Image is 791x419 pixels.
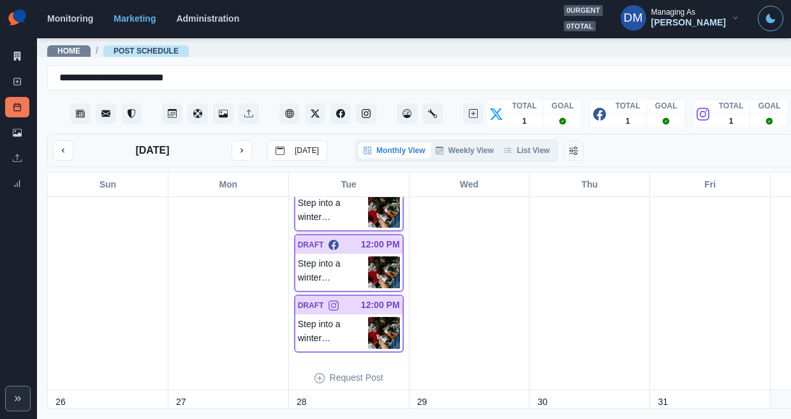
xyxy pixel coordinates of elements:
[57,47,80,55] a: Home
[522,115,527,127] p: 1
[176,13,239,24] a: Administration
[368,196,400,228] img: zrviihzzdabqby9boabe
[47,13,93,24] a: Monitoring
[610,5,750,31] button: Managing As[PERSON_NAME]
[417,395,427,409] p: 29
[5,173,29,194] a: Review Summary
[114,47,179,55] a: Post Schedule
[650,173,771,196] div: Fri
[538,395,548,409] p: 30
[295,146,319,155] p: [DATE]
[239,103,259,124] button: Uploads
[463,103,484,124] button: Create New Post
[361,238,400,251] p: 12:00 PM
[188,103,208,124] button: Content Pool
[651,8,695,17] div: Managing As
[162,103,182,124] button: Post Schedule
[616,100,640,112] p: TOTAL
[5,148,29,168] a: Uploads
[53,140,73,161] button: previous month
[758,6,783,31] button: Toggle Mode
[719,100,744,112] p: TOTAL
[298,300,324,311] p: DRAFT
[658,395,668,409] p: 31
[552,100,574,112] p: GOAL
[5,71,29,92] a: New Post
[499,143,555,158] button: List View
[168,173,289,196] div: Mon
[397,103,417,124] button: Dashboard
[48,173,168,196] div: Sun
[422,103,443,124] button: Administration
[5,386,31,411] button: Expand
[297,395,307,409] p: 28
[758,100,781,112] p: GOAL
[279,103,300,124] button: Client Website
[5,97,29,117] a: Post Schedule
[96,103,116,124] button: Messages
[298,196,368,228] p: Step into a winter wonderland! From [DATE]–[DATE], the Christmas Village Festival at @BJCC brings...
[651,17,726,28] div: [PERSON_NAME]
[135,143,169,158] p: [DATE]
[356,103,376,124] button: Instagram
[305,103,325,124] button: Twitter
[529,173,650,196] div: Thu
[114,13,156,24] a: Marketing
[96,44,98,57] span: /
[176,395,186,409] p: 27
[298,317,368,349] p: Step into a winter wonderland! From [DATE]–[DATE], the @christmasvillagefestival at @thebjcc brin...
[330,371,383,385] p: Request Post
[330,103,351,124] button: Facebook
[368,256,400,288] img: zrviihzzdabqby9boabe
[289,173,410,196] div: Tue
[564,21,596,32] span: 0 total
[626,115,630,127] p: 1
[359,143,430,158] button: Monthly View
[298,256,368,288] p: Step into a winter wonderland! From [DATE]–[DATE], the @ChristmasVillageFest at @BJCCinBirmingham...
[298,239,324,251] p: DRAFT
[410,173,530,196] div: Wed
[655,100,677,112] p: GOAL
[368,317,400,349] img: zrviihzzdabqby9boabe
[55,395,66,409] p: 26
[70,103,91,124] button: Stream
[564,5,603,16] span: 0 urgent
[267,140,327,161] button: go to today
[431,143,499,158] button: Weekly View
[5,122,29,143] a: Media Library
[121,103,142,124] button: Reviews
[624,3,643,33] div: Darwin Manalo
[47,44,189,57] nav: breadcrumb
[512,100,537,112] p: TOTAL
[361,298,400,312] p: 12:00 PM
[213,103,233,124] button: Media Library
[232,140,252,161] button: next month
[563,140,584,161] button: Change View Order
[5,46,29,66] a: Marketing Summary
[729,115,734,127] p: 1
